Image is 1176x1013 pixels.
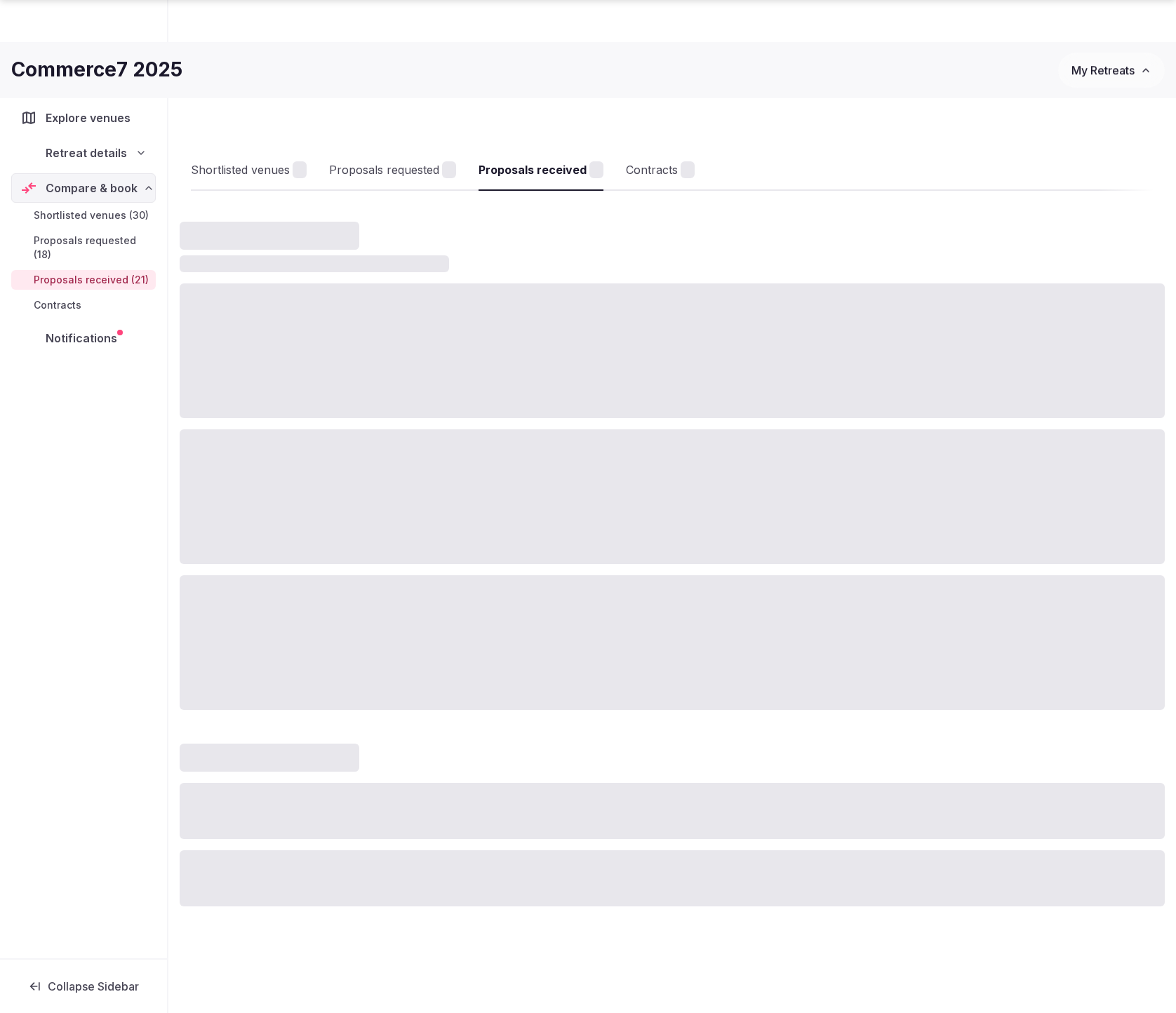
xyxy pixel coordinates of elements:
span: Explore venues [46,109,136,126]
a: Contracts [11,295,156,315]
a: Proposals received (21) [11,270,156,290]
a: Explore venues [11,103,156,133]
a: Proposals requested (18) [11,231,156,264]
span: Contracts [34,298,81,312]
a: Proposals requested [329,150,456,191]
span: Compare & book [46,180,138,196]
div: Proposals received [479,161,587,178]
button: Collapse Sidebar [11,971,156,1002]
a: Shortlisted venues [191,150,307,191]
a: Proposals received [479,150,603,191]
a: Notifications [11,323,156,353]
div: Shortlisted venues [191,161,290,178]
a: Contracts [626,150,695,191]
span: Retreat details [46,145,127,161]
button: My Retreats [1058,53,1165,88]
span: Proposals requested (18) [34,234,150,262]
a: Shortlisted venues (30) [11,206,156,225]
span: Notifications [46,330,123,347]
h1: Commerce7 2025 [11,57,182,84]
div: Contracts [626,161,678,178]
span: Proposals received (21) [34,273,149,287]
div: Proposals requested [329,161,439,178]
span: My Retreats [1071,63,1135,77]
span: Collapse Sidebar [48,979,139,993]
span: Shortlisted venues (30) [34,208,149,222]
